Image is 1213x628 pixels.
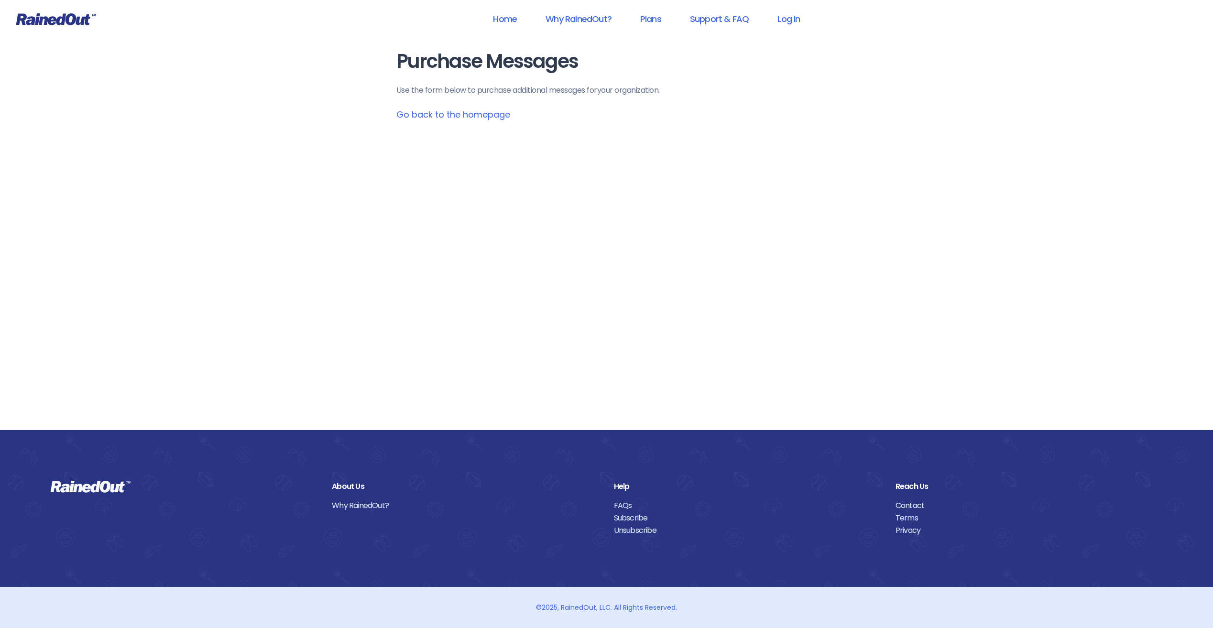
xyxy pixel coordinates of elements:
p: Use the form below to purchase additional messages for your organization . [396,85,817,96]
a: Go back to the homepage [396,108,510,120]
a: Terms [896,512,1163,524]
a: Privacy [896,524,1163,537]
a: Unsubscribe [614,524,881,537]
a: Home [481,8,529,30]
a: Why RainedOut? [533,8,624,30]
div: About Us [332,480,599,493]
a: Log In [765,8,812,30]
a: Contact [896,499,1163,512]
div: Reach Us [896,480,1163,493]
a: Support & FAQ [678,8,761,30]
a: Subscribe [614,512,881,524]
div: Help [614,480,881,493]
a: FAQs [614,499,881,512]
h1: Purchase Messages [396,51,817,72]
a: Why RainedOut? [332,499,599,512]
a: Plans [628,8,674,30]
